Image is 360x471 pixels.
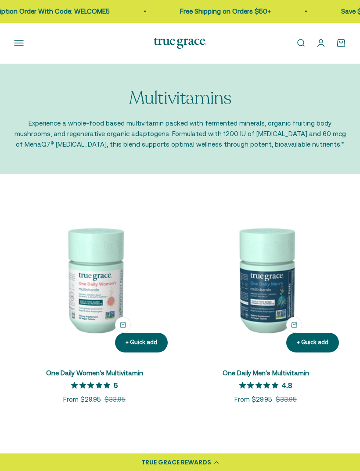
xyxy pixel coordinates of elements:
[141,458,211,467] div: TRUE GRACE REWARDS
[63,394,101,405] sale-price: From $29.95
[297,338,328,347] div: + Quick add
[114,381,118,389] p: 5
[223,369,309,377] a: One Daily Men's Multivitamin
[286,317,302,333] button: + Quick add
[129,88,231,108] p: Multivitamins
[46,369,143,377] a: One Daily Women's Multivitamin
[282,381,292,389] p: 4.8
[239,379,282,391] span: 4.8 out 5 stars rating in total 6 reviews
[14,199,175,360] img: We select ingredients that play a concrete role in true health, and we include them at effective ...
[276,394,297,405] compare-at-price: $33.95
[234,394,272,405] sale-price: From $29.95
[115,333,168,352] button: + Quick add
[104,394,126,405] compare-at-price: $33.95
[178,7,269,15] a: Free Shipping on Orders $50+
[286,333,339,352] button: + Quick add
[14,118,346,150] p: Experience a whole-food based multivitamin packed with fermented minerals, organic fruiting body ...
[185,199,346,360] img: One Daily Men's Multivitamin
[115,317,131,333] button: + Quick add
[71,379,114,391] span: 5 out 5 stars rating in total 12 reviews
[126,338,157,347] div: + Quick add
